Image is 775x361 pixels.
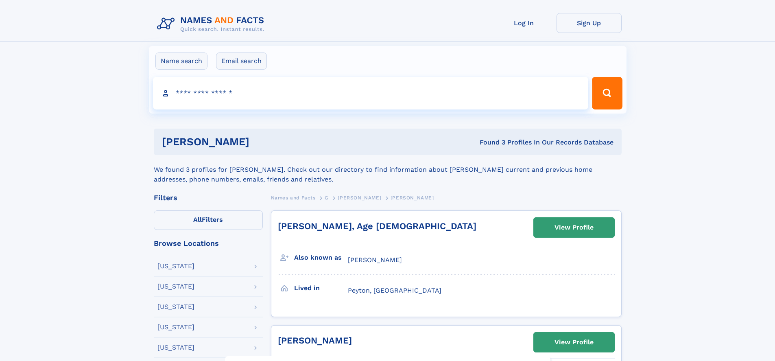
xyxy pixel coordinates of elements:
[294,251,348,265] h3: Also known as
[157,263,194,269] div: [US_STATE]
[348,256,402,264] span: [PERSON_NAME]
[155,53,207,70] label: Name search
[325,195,329,201] span: G
[278,335,352,346] a: [PERSON_NAME]
[162,137,365,147] h1: [PERSON_NAME]
[157,344,194,351] div: [US_STATE]
[491,13,557,33] a: Log In
[348,287,441,294] span: Peyton, [GEOGRAPHIC_DATA]
[154,210,263,230] label: Filters
[555,333,594,352] div: View Profile
[153,77,589,109] input: search input
[592,77,622,109] button: Search Button
[157,324,194,330] div: [US_STATE]
[157,283,194,290] div: [US_STATE]
[278,221,476,231] a: [PERSON_NAME], Age [DEMOGRAPHIC_DATA]
[534,218,614,237] a: View Profile
[391,195,434,201] span: [PERSON_NAME]
[193,216,202,223] span: All
[294,281,348,295] h3: Lived in
[271,193,316,203] a: Names and Facts
[154,194,263,201] div: Filters
[325,193,329,203] a: G
[534,333,614,352] a: View Profile
[338,195,381,201] span: [PERSON_NAME]
[365,138,613,147] div: Found 3 Profiles In Our Records Database
[338,193,381,203] a: [PERSON_NAME]
[154,13,271,35] img: Logo Names and Facts
[216,53,267,70] label: Email search
[157,304,194,310] div: [US_STATE]
[154,155,622,184] div: We found 3 profiles for [PERSON_NAME]. Check out our directory to find information about [PERSON_...
[557,13,622,33] a: Sign Up
[154,240,263,247] div: Browse Locations
[555,218,594,237] div: View Profile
